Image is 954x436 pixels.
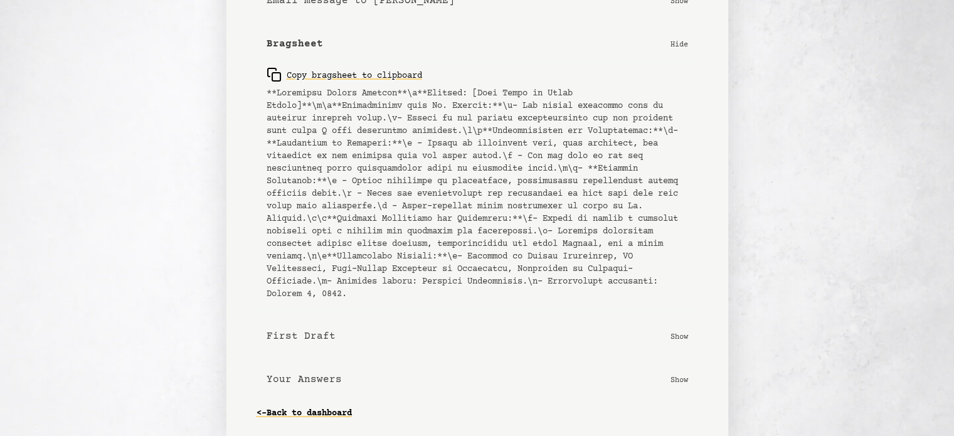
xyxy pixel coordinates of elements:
p: Show [670,373,688,386]
a: <-Back to dashboard [257,403,352,423]
button: Bragsheet Hide [257,26,698,62]
b: Bragsheet [267,36,323,51]
p: Hide [670,38,688,50]
button: First Draft Show [257,319,698,354]
b: Your Answers [267,372,342,387]
p: Show [670,330,688,343]
button: Your Answers Show [257,362,698,398]
div: Copy bragsheet to clipboard [267,67,422,82]
b: First Draft [267,329,336,344]
pre: **Loremipsu Dolors Ametcon**\a**Elitsed: [Doei Tempo in Utlab Etdolo]**\m\a**Enimadminimv quis No... [267,87,688,300]
button: Copy bragsheet to clipboard [267,62,422,87]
